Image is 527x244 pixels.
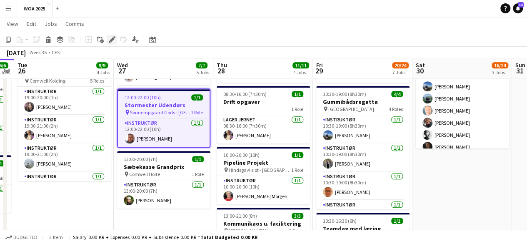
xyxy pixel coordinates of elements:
[323,218,357,224] span: 10:30-16:30 (6h)
[118,118,210,147] app-card-role: Instruktør1/112:00-22:00 (10h)[PERSON_NAME]
[130,109,191,116] span: Sonnerupgaard Gods - [GEOGRAPHIC_DATA]
[416,61,425,69] span: Sat
[291,167,303,173] span: 1 Role
[316,115,410,143] app-card-role: Instruktør1/110:30-19:00 (8h30m)[PERSON_NAME]
[323,91,366,97] span: 10:30-19:00 (8h30m)
[229,228,278,234] span: [PERSON_NAME] Korsør
[90,78,104,84] span: 5 Roles
[315,66,323,75] span: 29
[62,18,87,29] a: Comms
[292,91,303,97] span: 1/1
[514,66,525,75] span: 31
[17,87,111,115] app-card-role: Instruktør1/119:00-20:00 (1h)[PERSON_NAME]
[316,225,410,232] h3: Teamdag med læring
[196,69,209,75] div: 5 Jobs
[118,101,210,109] h3: Stormester Udendørs
[45,20,57,28] span: Jobs
[518,2,524,8] span: 13
[217,86,310,143] app-job-card: 08:30-16:00 (7h30m)1/1Drift opgaver1 RoleLager Jernet1/108:30-16:00 (7h30m)[PERSON_NAME]
[217,98,310,106] h3: Drift opgaver
[316,98,410,106] h3: Gummibådsregatta
[316,200,410,229] app-card-role: Instruktør1/110:30-19:00 (8h30m)
[492,69,508,75] div: 3 Jobs
[217,159,310,166] h3: Pipeline Projekt
[17,115,111,143] app-card-role: Instruktør1/119:00-21:00 (2h)[PERSON_NAME]
[192,171,204,177] span: 1 Role
[16,66,27,75] span: 26
[289,228,303,234] span: 3 Roles
[229,167,291,173] span: Hindsgavl slot - [GEOGRAPHIC_DATA]
[389,106,403,112] span: 4 Roles
[65,20,84,28] span: Comms
[117,88,210,148] app-job-card: 12:00-22:00 (10h)1/1Stormester Udendørs Sonnerupgaard Gods - [GEOGRAPHIC_DATA]1 RoleInstruktør1/1...
[292,152,303,158] span: 1/1
[117,61,128,69] span: Wed
[52,49,62,55] div: CEST
[17,172,111,200] app-card-role: Instruktør1/119:00-21:00 (2h)
[223,213,257,219] span: 13:00-21:00 (8h)
[7,20,18,28] span: View
[492,62,508,68] span: 16/24
[416,25,509,148] app-job-card: 14:00-22:00 (8h)12/20Fest & Event Aarup1 RoleInstruktør2I12/2014:00-22:00 (8h)[PERSON_NAME] Morge...
[116,66,128,75] span: 27
[17,143,111,172] app-card-role: Instruktør1/119:00-21:00 (2h)[PERSON_NAME]
[291,106,303,112] span: 1 Role
[117,163,210,171] h3: Sæbekasse Grandprix
[391,91,403,97] span: 4/4
[129,171,160,177] span: Comwell Holte
[223,152,260,158] span: 10:00-20:00 (10h)
[316,86,410,209] app-job-card: 10:30-19:00 (8h30m)4/4Gummibådsregatta [GEOGRAPHIC_DATA]4 RolesInstruktør1/110:30-19:00 (8h30m)[P...
[391,218,403,224] span: 1/1
[191,94,203,101] span: 1/1
[292,213,303,219] span: 3/3
[316,143,410,172] app-card-role: Instruktør1/110:30-19:00 (8h30m)[PERSON_NAME]
[392,62,409,68] span: 20/24
[124,156,157,162] span: 13:00-20:00 (7h)
[293,69,309,75] div: 7 Jobs
[515,61,525,69] span: Sun
[17,61,27,69] span: Tue
[3,18,22,29] a: View
[13,234,37,240] span: Budgeted
[23,18,40,29] a: Edit
[217,176,310,204] app-card-role: Instruktør1/110:00-20:00 (10h)[PERSON_NAME] Morgen
[125,94,161,101] span: 12:00-22:00 (10h)
[392,69,408,75] div: 7 Jobs
[316,172,410,200] app-card-role: Instruktør1/110:30-19:00 (8h30m)[PERSON_NAME]
[96,62,108,68] span: 9/9
[223,91,267,97] span: 08:30-16:00 (7h30m)
[217,115,310,143] app-card-role: Lager Jernet1/108:30-16:00 (7h30m)[PERSON_NAME]
[46,234,66,240] span: 1 item
[73,234,257,240] div: Salary 0.00 KR + Expenses 0.00 KR + Subsistence 0.00 KR =
[97,69,110,75] div: 4 Jobs
[17,0,52,17] button: WOA 2025
[191,109,203,116] span: 1 Role
[316,61,323,69] span: Fri
[27,49,48,55] span: Week 35
[4,233,39,242] button: Budgeted
[17,58,111,181] app-job-card: 19:00-21:00 (2h)5/5WOA Olympics Comwell Kolding5 RolesInstruktør1/119:00-20:00 (1h)[PERSON_NAME]I...
[215,66,227,75] span: 28
[292,62,309,68] span: 11/11
[200,234,257,240] span: Total Budgeted 0.00 KR
[217,147,310,204] app-job-card: 10:00-20:00 (10h)1/1Pipeline Projekt Hindsgavl slot - [GEOGRAPHIC_DATA]1 RoleInstruktør1/110:00-2...
[217,220,310,227] h3: Kommunikaos u. facilitering
[7,48,26,57] div: [DATE]
[192,156,204,162] span: 1/1
[117,151,210,209] app-job-card: 13:00-20:00 (7h)1/1Sæbekasse Grandprix Comwell Holte1 RoleInstruktør1/113:00-20:00 (7h)[PERSON_NAME]
[41,18,60,29] a: Jobs
[30,78,65,84] span: Comwell Kolding
[27,20,36,28] span: Edit
[117,180,210,209] app-card-role: Instruktør1/113:00-20:00 (7h)[PERSON_NAME]
[513,3,523,13] a: 13
[415,66,425,75] span: 30
[217,61,227,69] span: Thu
[328,106,374,112] span: [GEOGRAPHIC_DATA]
